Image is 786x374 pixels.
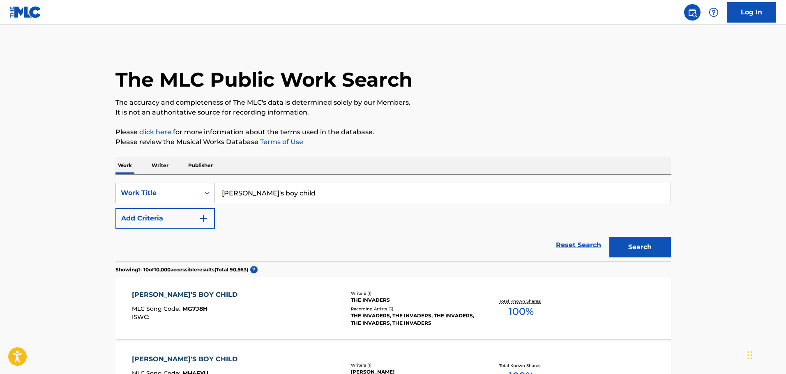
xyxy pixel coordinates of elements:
[709,7,719,17] img: help
[499,363,543,369] p: Total Known Shares:
[684,4,701,21] a: Public Search
[351,362,475,368] div: Writers ( 1 )
[115,137,671,147] p: Please review the Musical Works Database
[132,305,182,312] span: MLC Song Code :
[10,6,41,18] img: MLC Logo
[186,157,215,174] p: Publisher
[609,237,671,257] button: Search
[198,213,208,223] img: 9d2ae6d4665cec9f34b9.svg
[115,98,671,108] p: The accuracy and completeness of The MLC's data is determined solely by our Members.
[258,138,303,146] a: Terms of Use
[351,312,475,327] div: THE INVADERS, THE INVADERS, THE INVADERS, THE INVADERS, THE INVADERS
[115,67,413,92] h1: The MLC Public Work Search
[121,188,195,198] div: Work Title
[115,127,671,137] p: Please for more information about the terms used in the database.
[351,290,475,296] div: Writers ( 1 )
[139,128,171,136] a: click here
[149,157,171,174] p: Writer
[250,266,258,273] span: ?
[115,157,134,174] p: Work
[687,7,697,17] img: search
[182,305,207,312] span: MG7J8H
[351,296,475,304] div: THE INVADERS
[351,306,475,312] div: Recording Artists ( 6 )
[115,266,248,273] p: Showing 1 - 10 of 10,000 accessible results (Total 90,563 )
[115,183,671,262] form: Search Form
[509,304,534,319] span: 100 %
[727,2,776,23] a: Log In
[132,290,242,300] div: [PERSON_NAME]'S BOY CHILD
[115,208,215,229] button: Add Criteria
[115,108,671,117] p: It is not an authoritative source for recording information.
[705,4,722,21] div: Help
[132,354,242,364] div: [PERSON_NAME]'S BOY CHILD
[115,278,671,339] a: [PERSON_NAME]'S BOY CHILDMLC Song Code:MG7J8HISWC:Writers (1)THE INVADERSRecording Artists (6)THE...
[552,236,605,254] a: Reset Search
[747,343,752,367] div: Drag
[499,298,543,304] p: Total Known Shares:
[132,313,151,321] span: ISWC :
[745,335,786,374] iframe: Chat Widget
